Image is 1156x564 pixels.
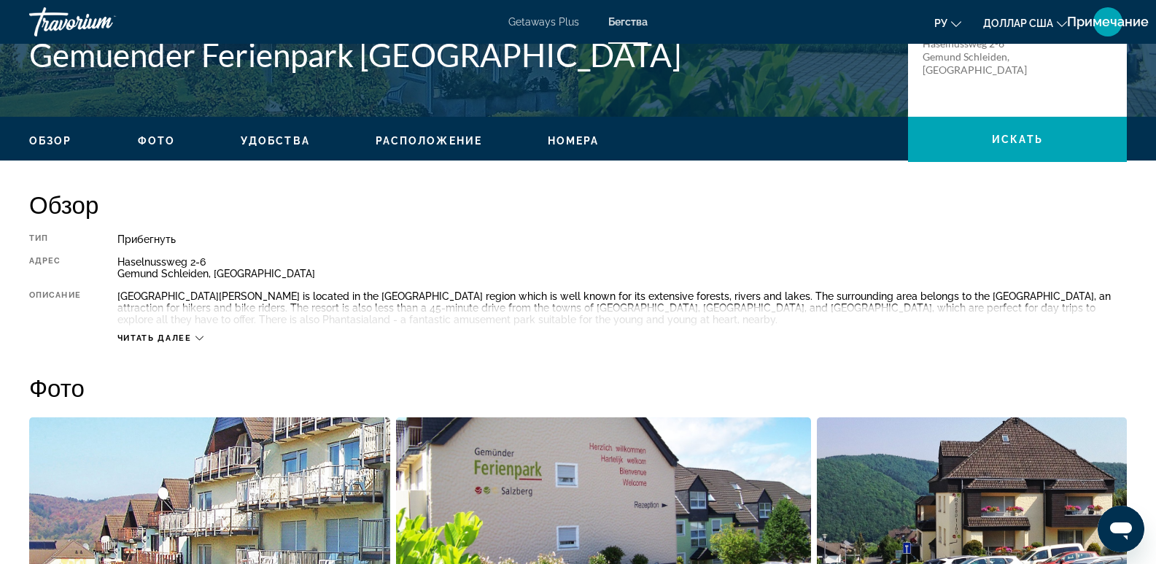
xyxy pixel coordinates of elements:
span: Расположение [376,135,482,147]
font: Примечание [1067,14,1149,29]
div: Тип [29,233,81,245]
button: Фото [138,134,175,147]
span: Обзор [29,135,72,147]
h2: Обзор [29,190,1127,219]
a: Травориум [29,3,175,41]
button: Изменить язык [934,12,961,34]
button: Меню пользователя [1089,7,1127,37]
button: Изменить валюту [983,12,1067,34]
button: Расположение [376,134,482,147]
span: Читать далее [117,333,192,343]
iframe: Кнопка запуска окна обмена сообщениями [1098,506,1144,552]
div: Haselnussweg 2-6 Gemund Schleiden, [GEOGRAPHIC_DATA] [117,256,1127,279]
button: Читать далее [117,333,203,344]
font: ру [934,18,947,29]
span: Удобства [241,135,310,147]
button: Номера [548,134,600,147]
button: искать [908,117,1127,162]
div: Адрес [29,256,81,279]
span: искать [992,134,1043,145]
div: Описание [29,290,81,325]
a: Getaways Plus [508,16,579,28]
span: Номера [548,135,600,147]
button: Обзор [29,134,72,147]
a: Бегства [608,16,648,28]
span: Фото [138,135,175,147]
p: Haselnussweg 2-6 Gemund Schleiden, [GEOGRAPHIC_DATA] [923,37,1039,77]
h1: Gemuender Ferienpark [GEOGRAPHIC_DATA] [29,36,893,74]
div: Прибегнуть [117,233,1127,245]
button: Удобства [241,134,310,147]
div: [GEOGRAPHIC_DATA][PERSON_NAME] is located in the [GEOGRAPHIC_DATA] region which is well known for... [117,290,1127,325]
font: доллар США [983,18,1053,29]
h2: Фото [29,373,1127,402]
